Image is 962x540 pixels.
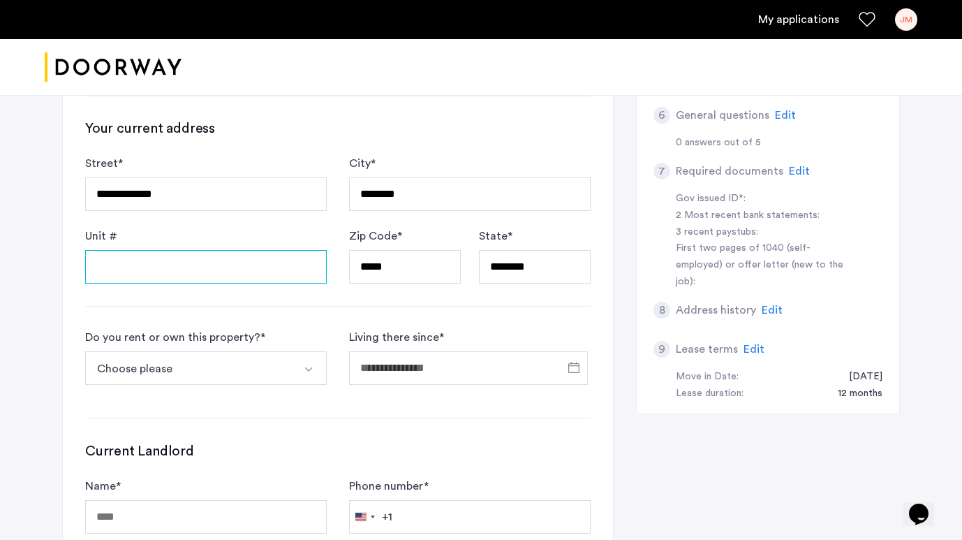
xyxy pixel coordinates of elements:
[653,107,670,124] div: 6
[45,41,182,94] img: logo
[676,386,743,402] div: Lease duration:
[85,478,121,495] label: Name *
[45,41,182,94] a: Cazamio logo
[303,364,314,375] img: arrow
[653,163,670,180] div: 7
[653,341,670,358] div: 9
[85,119,591,138] h3: Your current address
[350,501,392,533] button: Selected country
[85,329,265,346] div: Do you rent or own this property? *
[676,191,852,207] div: Gov issued ID*:
[565,359,582,376] button: Open calendar
[676,207,852,224] div: 2 Most recent bank statements:
[349,155,376,172] label: City *
[762,305,783,316] span: Edit
[859,11,875,28] a: Favorites
[382,509,392,525] div: +1
[676,224,852,241] div: 3 recent paystubs:
[653,302,670,319] div: 8
[676,302,756,319] h5: Address history
[676,341,738,358] h5: Lease terms
[676,163,783,180] h5: Required documents
[479,228,512,245] label: State *
[895,8,917,31] div: JM
[293,351,327,385] button: Select option
[349,228,402,245] label: Zip Code *
[349,478,429,495] label: Phone number *
[903,484,948,526] iframe: chat widget
[85,351,294,385] button: Select option
[85,155,123,172] label: Street *
[676,369,739,386] div: Move in Date:
[349,329,444,346] label: Living there since *
[676,135,882,152] div: 0 answers out of 5
[85,228,117,245] label: Unit #
[758,11,839,28] a: My application
[85,442,591,461] h3: Current Landlord
[835,369,882,386] div: 09/01/2025
[824,386,882,402] div: 12 months
[789,166,810,177] span: Edit
[676,240,852,291] div: First two pages of 1040 (self-employed) or offer letter (new to the job):
[676,107,769,124] h5: General questions
[743,344,764,355] span: Edit
[775,110,796,121] span: Edit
